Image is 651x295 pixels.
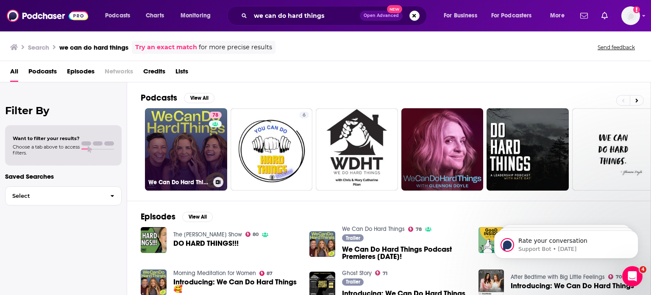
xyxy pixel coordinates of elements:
[7,8,88,24] img: Podchaser - Follow, Share and Rate Podcasts
[6,193,103,199] span: Select
[598,8,611,23] a: Show notifications dropdown
[231,108,313,191] a: 6
[342,246,468,260] span: We Can Do Hard Things Podcast Premieres [DATE]!
[621,6,640,25] img: User Profile
[181,10,211,22] span: Monitoring
[182,212,213,222] button: View All
[212,111,218,120] span: 78
[608,274,622,279] a: 70
[444,10,477,22] span: For Business
[5,104,122,117] h2: Filter By
[486,9,544,22] button: open menu
[199,42,272,52] span: for more precise results
[346,279,360,284] span: Trailer
[360,11,403,21] button: Open AdvancedNew
[595,44,637,51] button: Send feedback
[342,246,468,260] a: We Can Do Hard Things Podcast Premieres Tuesday, May 11th!
[408,227,422,232] a: 78
[259,271,273,276] a: 87
[387,5,402,13] span: New
[622,266,643,287] iframe: Intercom live chat
[309,231,335,257] img: We Can Do Hard Things Podcast Premieres Tuesday, May 11th!
[28,65,57,82] a: Podcasts
[135,42,197,52] a: Try an exact match
[577,8,591,23] a: Show notifications dropdown
[438,9,488,22] button: open menu
[250,9,360,22] input: Search podcasts, credits, & more...
[5,172,122,180] p: Saved Searches
[479,227,504,253] img: We Can Do Hard Things Crossover
[59,43,128,51] h3: we can do hard things
[13,144,80,156] span: Choose a tab above to access filters.
[99,9,141,22] button: open menu
[245,232,259,237] a: 80
[141,211,213,222] a: EpisodesView All
[146,10,164,22] span: Charts
[491,10,532,22] span: For Podcasters
[342,270,372,277] a: Ghost Story
[550,10,565,22] span: More
[346,236,360,241] span: Trailer
[175,65,188,82] a: Lists
[416,228,422,231] span: 78
[173,270,256,277] a: Morning Meditation for Women
[141,211,175,222] h2: Episodes
[67,65,95,82] a: Episodes
[235,6,435,25] div: Search podcasts, credits, & more...
[10,65,18,82] a: All
[141,93,214,103] a: PodcastsView All
[481,213,651,272] iframe: Intercom notifications message
[633,6,640,13] svg: Add a profile image
[145,108,227,191] a: 78We Can Do Hard Things
[5,186,122,205] button: Select
[173,240,239,247] a: DO HARD THINGS!!!
[383,272,387,275] span: 71
[544,9,575,22] button: open menu
[253,233,259,236] span: 80
[511,273,605,281] a: After Bedtime with Big Little Feelings
[143,65,165,82] a: Credits
[13,135,80,141] span: Want to filter your results?
[511,282,634,289] a: Introducing: We Can Do Hard Things
[375,270,387,275] a: 71
[105,10,130,22] span: Podcasts
[209,112,222,118] a: 78
[173,278,300,293] a: Introducing: We Can Do Hard Things 🥰
[184,93,214,103] button: View All
[303,111,306,120] span: 6
[267,272,273,275] span: 87
[299,112,309,118] a: 6
[342,225,405,233] a: We Can Do Hard Things
[140,9,169,22] a: Charts
[105,65,133,82] span: Networks
[621,6,640,25] button: Show profile menu
[621,6,640,25] span: Logged in as dbartlett
[173,231,242,238] a: The Russell Brunson Show
[616,275,622,279] span: 70
[175,9,222,22] button: open menu
[28,43,49,51] h3: Search
[141,227,167,253] img: DO HARD THINGS!!!
[148,179,210,186] h3: We Can Do Hard Things
[141,93,177,103] h2: Podcasts
[640,266,646,273] span: 4
[364,14,399,18] span: Open Advanced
